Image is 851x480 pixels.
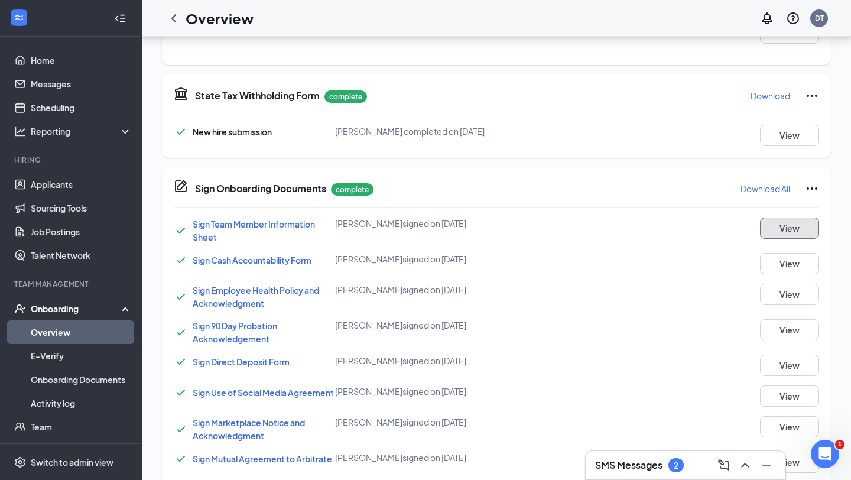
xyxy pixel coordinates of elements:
a: Messages [31,72,132,96]
svg: Collapse [114,12,126,24]
svg: UserCheck [14,303,26,314]
svg: Checkmark [174,253,188,267]
button: View [760,452,819,473]
div: [PERSON_NAME] signed on [DATE] [335,319,550,331]
div: Reporting [31,125,132,137]
div: [PERSON_NAME] signed on [DATE] [335,253,550,265]
h1: Overview [186,8,254,28]
svg: Checkmark [174,125,188,139]
h5: Sign Onboarding Documents [195,182,326,195]
div: Team Management [14,279,129,289]
button: Minimize [757,456,776,475]
svg: Checkmark [174,325,188,339]
a: Activity log [31,391,132,415]
button: View [760,319,819,340]
svg: WorkstreamLogo [13,12,25,24]
div: [PERSON_NAME] signed on [DATE] [335,416,550,428]
svg: CompanyDocumentIcon [174,179,188,193]
a: Scheduling [31,96,132,119]
div: [PERSON_NAME] signed on [DATE] [335,284,550,296]
div: Switch to admin view [31,456,113,468]
svg: Minimize [759,458,774,472]
button: View [760,355,819,376]
button: ComposeMessage [714,456,733,475]
p: Download [751,90,790,102]
div: 2 [674,460,678,471]
span: New hire submission [193,127,272,137]
a: Sourcing Tools [31,196,132,220]
div: Onboarding [31,303,122,314]
button: View [760,385,819,407]
svg: QuestionInfo [786,11,800,25]
a: Overview [31,320,132,344]
div: [PERSON_NAME] signed on [DATE] [335,355,550,367]
a: Job Postings [31,220,132,244]
button: ChevronUp [736,456,755,475]
svg: Checkmark [174,385,188,400]
div: [PERSON_NAME] signed on [DATE] [335,218,550,229]
p: complete [331,183,373,196]
svg: TaxGovernmentIcon [174,86,188,100]
svg: Notifications [760,11,774,25]
button: View [760,253,819,274]
div: [PERSON_NAME] signed on [DATE] [335,452,550,463]
svg: ComposeMessage [717,458,731,472]
span: 1 [835,440,844,449]
a: Sign Use of Social Media Agreement [193,387,334,398]
p: Download All [740,183,790,194]
a: Sign Marketplace Notice and Acknowledgment [193,417,305,441]
svg: Checkmark [174,452,188,466]
svg: Ellipses [805,181,819,196]
a: Sign Cash Accountability Form [193,255,311,265]
a: Onboarding Documents [31,368,132,391]
svg: Checkmark [174,290,188,304]
svg: ChevronUp [738,458,752,472]
svg: Ellipses [805,89,819,103]
a: Home [31,48,132,72]
button: View [760,284,819,305]
div: Hiring [14,155,129,165]
a: Sign Direct Deposit Form [193,356,290,367]
a: Team [31,415,132,439]
a: Sign Team Member Information Sheet [193,219,315,242]
button: View [760,218,819,239]
a: E-Verify [31,344,132,368]
div: DT [815,13,824,23]
h3: SMS Messages [595,459,662,472]
svg: Settings [14,456,26,468]
svg: ChevronLeft [167,11,181,25]
iframe: Intercom live chat [811,440,839,468]
div: [PERSON_NAME] signed on [DATE] [335,385,550,397]
a: DocumentsCrown [31,439,132,462]
svg: Analysis [14,125,26,137]
span: [PERSON_NAME] completed on [DATE] [335,126,485,137]
h5: State Tax Withholding Form [195,89,320,102]
button: Download [750,86,791,105]
svg: Checkmark [174,422,188,436]
a: Sign 90 Day Probation Acknowledgement [193,320,277,344]
button: View [760,125,819,146]
a: Sign Mutual Agreement to Arbitrate [193,453,332,464]
p: complete [324,90,367,103]
svg: Checkmark [174,223,188,238]
a: Sign Employee Health Policy and Acknowledgment [193,285,319,309]
a: Talent Network [31,244,132,267]
a: Applicants [31,173,132,196]
svg: Checkmark [174,355,188,369]
button: View [760,416,819,437]
button: Download All [740,179,791,198]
